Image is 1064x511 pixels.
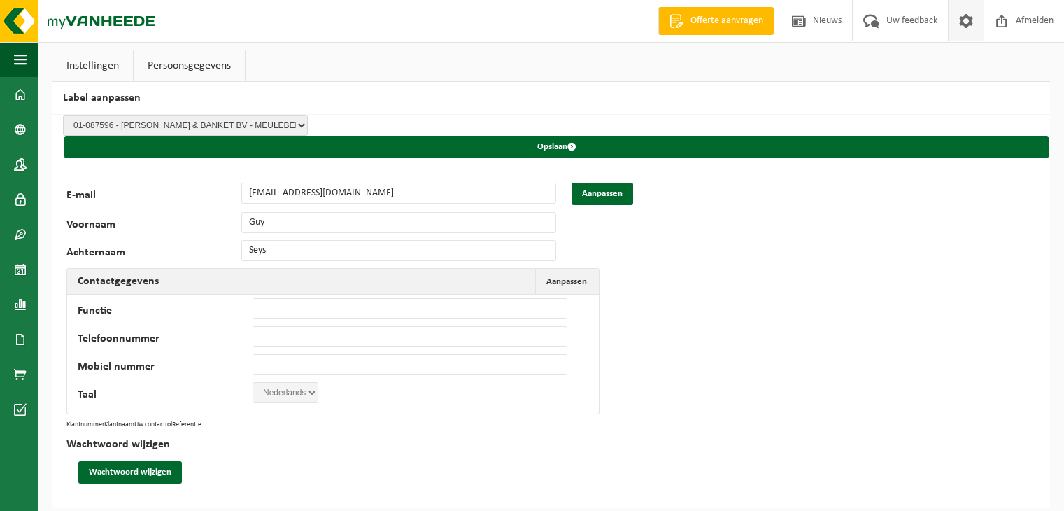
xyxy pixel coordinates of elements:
[104,421,134,428] th: Klantnaam
[66,219,241,233] label: Voornaam
[66,247,241,261] label: Achternaam
[78,361,253,375] label: Mobiel nummer
[134,421,172,428] th: Uw contactrol
[64,136,1049,158] button: Opslaan
[687,14,767,28] span: Offerte aanvragen
[535,269,597,294] button: Aanpassen
[52,50,133,82] a: Instellingen
[658,7,774,35] a: Offerte aanvragen
[572,183,633,205] button: Aanpassen
[253,382,318,403] select: '; '; ';
[546,277,587,286] span: Aanpassen
[66,421,104,428] th: Klantnummer
[78,389,253,403] label: Taal
[52,82,1050,115] h2: Label aanpassen
[67,269,169,294] h2: Contactgegevens
[78,333,253,347] label: Telefoonnummer
[241,183,556,204] input: E-mail
[78,461,182,484] button: Wachtwoord wijzigen
[66,190,241,205] label: E-mail
[78,305,253,319] label: Functie
[134,50,245,82] a: Persoonsgegevens
[172,421,201,428] th: Referentie
[66,428,1036,461] h2: Wachtwoord wijzigen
